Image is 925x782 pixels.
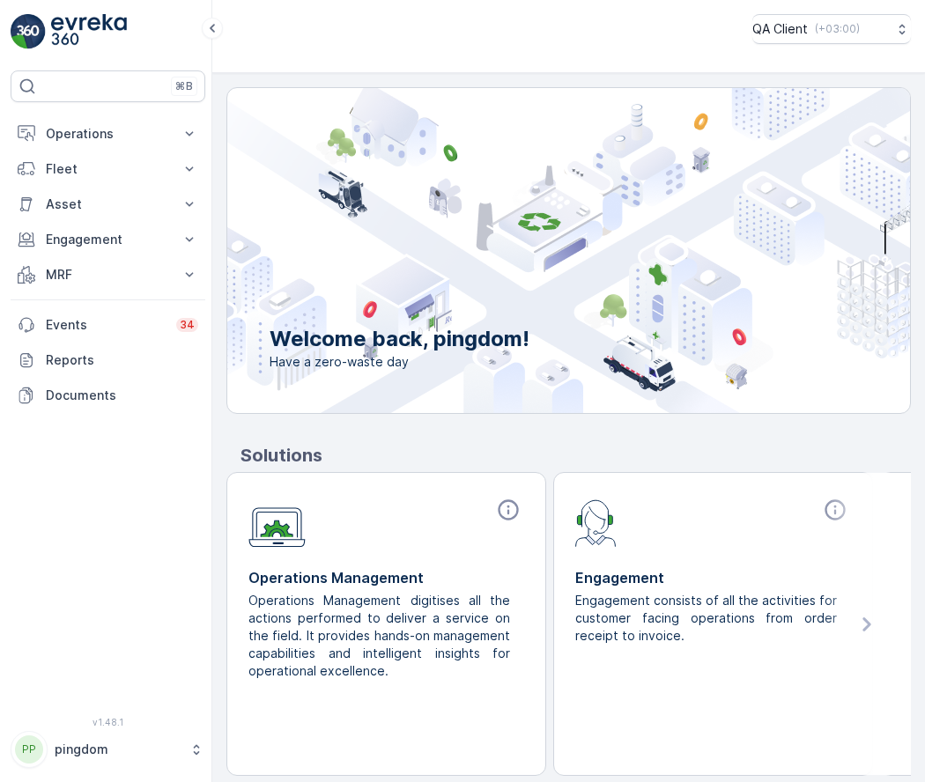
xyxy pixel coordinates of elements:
[240,442,911,468] p: Solutions
[11,257,205,292] button: MRF
[270,353,529,371] span: Have a zero-waste day
[11,14,46,49] img: logo
[248,498,306,548] img: module-icon
[11,307,205,343] a: Events34
[575,567,851,588] p: Engagement
[752,14,911,44] button: QA Client(+03:00)
[11,343,205,378] a: Reports
[815,22,860,36] p: ( +03:00 )
[575,498,617,547] img: module-icon
[46,231,170,248] p: Engagement
[46,195,170,213] p: Asset
[55,741,181,758] p: pingdom
[11,378,205,413] a: Documents
[575,592,837,645] p: Engagement consists of all the activities for customer facing operations from order receipt to in...
[180,318,195,332] p: 34
[51,14,127,49] img: logo_light-DOdMpM7g.png
[11,222,205,257] button: Engagement
[46,125,170,143] p: Operations
[46,351,198,369] p: Reports
[46,316,166,334] p: Events
[11,151,205,187] button: Fleet
[11,731,205,768] button: PPpingdom
[148,88,910,413] img: city illustration
[752,20,808,38] p: QA Client
[11,116,205,151] button: Operations
[248,567,524,588] p: Operations Management
[15,735,43,764] div: PP
[46,160,170,178] p: Fleet
[270,325,529,353] p: Welcome back, pingdom!
[46,387,198,404] p: Documents
[46,266,170,284] p: MRF
[11,187,205,222] button: Asset
[248,592,510,680] p: Operations Management digitises all the actions performed to deliver a service on the field. It p...
[11,717,205,727] span: v 1.48.1
[175,79,193,93] p: ⌘B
